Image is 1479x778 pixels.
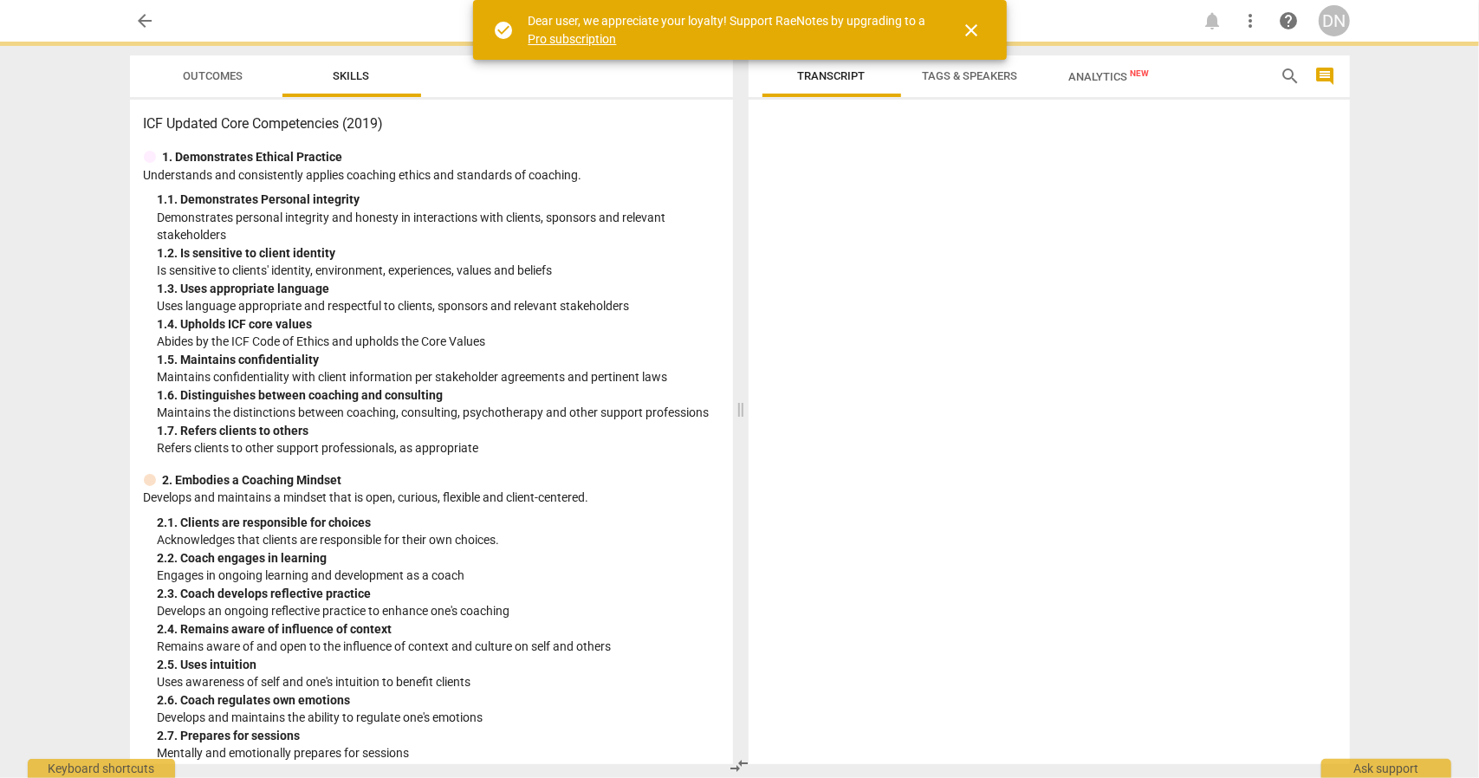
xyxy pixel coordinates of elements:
div: 1. 6. Distinguishes between coaching and consulting [158,386,719,405]
span: Skills [334,69,370,82]
p: Is sensitive to clients' identity, environment, experiences, values and beliefs [158,262,719,280]
p: Maintains the distinctions between coaching, consulting, psychotherapy and other support professions [158,404,719,422]
a: Pro subscription [529,32,617,46]
p: Develops and maintains the ability to regulate one's emotions [158,709,719,727]
a: Help [1274,5,1305,36]
p: 1. Demonstrates Ethical Practice [163,148,343,166]
button: DN [1319,5,1350,36]
div: 1. 5. Maintains confidentiality [158,351,719,369]
div: 1. 1. Demonstrates Personal integrity [158,191,719,209]
div: 2. 1. Clients are responsible for choices [158,514,719,532]
span: help [1279,10,1300,31]
div: Keyboard shortcuts [28,759,175,778]
span: check_circle [494,20,515,41]
div: 1. 2. Is sensitive to client identity [158,244,719,263]
p: Abides by the ICF Code of Ethics and upholds the Core Values [158,333,719,351]
p: Engages in ongoing learning and development as a coach [158,567,719,585]
p: Develops an ongoing reflective practice to enhance one's coaching [158,602,719,620]
div: 1. 4. Upholds ICF core values [158,315,719,334]
span: close [962,20,983,41]
p: 2. Embodies a Coaching Mindset [163,471,342,489]
span: Transcript [798,69,866,82]
p: Maintains confidentiality with client information per stakeholder agreements and pertinent laws [158,368,719,386]
span: Analytics [1068,70,1149,83]
p: Demonstrates personal integrity and honesty in interactions with clients, sponsors and relevant s... [158,209,719,244]
div: 2. 7. Prepares for sessions [158,727,719,745]
p: Understands and consistently applies coaching ethics and standards of coaching. [144,166,719,185]
span: search [1281,66,1301,87]
div: 2. 6. Coach regulates own emotions [158,691,719,710]
div: Ask support [1321,759,1451,778]
p: Uses awareness of self and one's intuition to benefit clients [158,673,719,691]
p: Uses language appropriate and respectful to clients, sponsors and relevant stakeholders [158,297,719,315]
div: 2. 4. Remains aware of influence of context [158,620,719,639]
button: Show/Hide comments [1312,62,1340,90]
span: Tags & Speakers [923,69,1018,82]
div: 2. 5. Uses intuition [158,656,719,674]
button: Search [1277,62,1305,90]
div: Dear user, we appreciate your loyalty! Support RaeNotes by upgrading to a [529,12,931,48]
p: Develops and maintains a mindset that is open, curious, flexible and client-centered. [144,489,719,507]
p: Acknowledges that clients are responsible for their own choices. [158,531,719,549]
div: 2. 2. Coach engages in learning [158,549,719,567]
p: Refers clients to other support professionals, as appropriate [158,439,719,457]
span: compare_arrows [729,755,749,776]
span: New [1130,68,1149,78]
button: Close [951,10,993,51]
div: 1. 7. Refers clients to others [158,422,719,440]
span: comment [1315,66,1336,87]
h3: ICF Updated Core Competencies (2019) [144,113,719,134]
span: more_vert [1241,10,1262,31]
p: Remains aware of and open to the influence of context and culture on self and others [158,638,719,656]
div: 2. 3. Coach develops reflective practice [158,585,719,603]
p: Mentally and emotionally prepares for sessions [158,744,719,762]
span: Outcomes [183,69,243,82]
div: 1. 3. Uses appropriate language [158,280,719,298]
span: arrow_back [135,10,156,31]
